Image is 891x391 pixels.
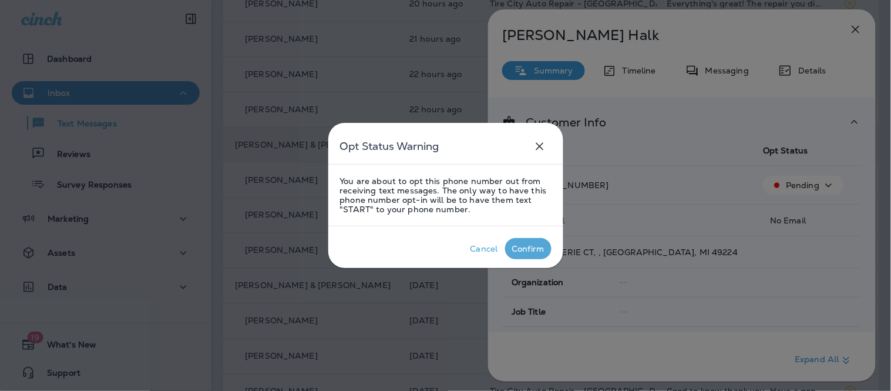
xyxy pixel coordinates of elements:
button: close [528,135,552,158]
div: Cancel [470,244,498,253]
h5: Opt Status Warning [340,137,439,156]
button: Confirm [505,238,552,259]
p: You are about to opt this phone number out from receiving text messages. The only way to have thi... [340,176,552,214]
div: Confirm [512,244,544,253]
button: Cancel [463,238,505,259]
